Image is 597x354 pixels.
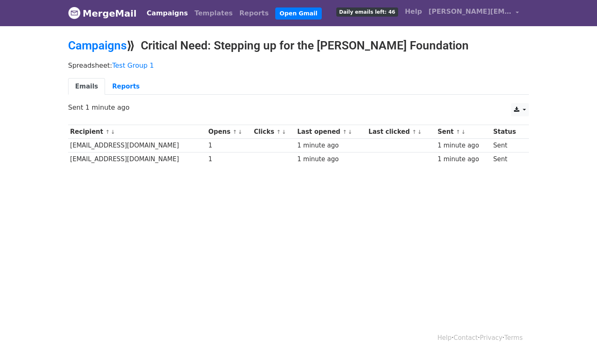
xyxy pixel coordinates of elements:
a: Privacy [480,334,502,342]
td: [EMAIL_ADDRESS][DOMAIN_NAME] [68,152,206,166]
a: Contact [454,334,478,342]
div: 1 minute ago [438,141,489,150]
div: 1 minute ago [297,141,365,150]
td: [EMAIL_ADDRESS][DOMAIN_NAME] [68,139,206,152]
th: Status [491,125,524,139]
a: ↓ [348,129,352,135]
p: Sent 1 minute ago [68,103,529,112]
div: 1 [208,155,250,164]
a: MergeMail [68,5,137,22]
span: Daily emails left: 46 [336,7,398,17]
td: Sent [491,139,524,152]
div: 1 minute ago [297,155,365,164]
a: Emails [68,78,105,95]
span: [PERSON_NAME][EMAIL_ADDRESS][DOMAIN_NAME] [428,7,511,17]
a: ↓ [238,129,242,135]
a: ↓ [461,129,466,135]
a: Reports [105,78,147,95]
a: [PERSON_NAME][EMAIL_ADDRESS][DOMAIN_NAME] [425,3,522,23]
a: Templates [191,5,236,22]
a: ↑ [105,129,110,135]
th: Last clicked [367,125,436,139]
a: Help [438,334,452,342]
a: Daily emails left: 46 [333,3,401,20]
th: Last opened [295,125,367,139]
a: Terms [504,334,523,342]
a: ↑ [232,129,237,135]
th: Recipient [68,125,206,139]
img: MergeMail logo [68,7,81,19]
div: 1 minute ago [438,155,489,164]
a: ↑ [276,129,281,135]
th: Opens [206,125,252,139]
a: ↑ [456,129,460,135]
a: ↓ [110,129,115,135]
p: Spreadsheet: [68,61,529,70]
div: 1 [208,141,250,150]
a: ↓ [417,129,422,135]
a: Help [401,3,425,20]
td: Sent [491,152,524,166]
a: Reports [236,5,272,22]
a: ↑ [412,129,416,135]
a: Campaigns [68,39,127,52]
a: ↑ [343,129,347,135]
a: Test Group 1 [112,61,154,69]
th: Clicks [252,125,296,139]
a: ↓ [282,129,286,135]
h2: ⟫ Critical Need: Stepping up for the [PERSON_NAME] Foundation [68,39,529,53]
th: Sent [436,125,491,139]
a: Open Gmail [275,7,321,20]
a: Campaigns [143,5,191,22]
